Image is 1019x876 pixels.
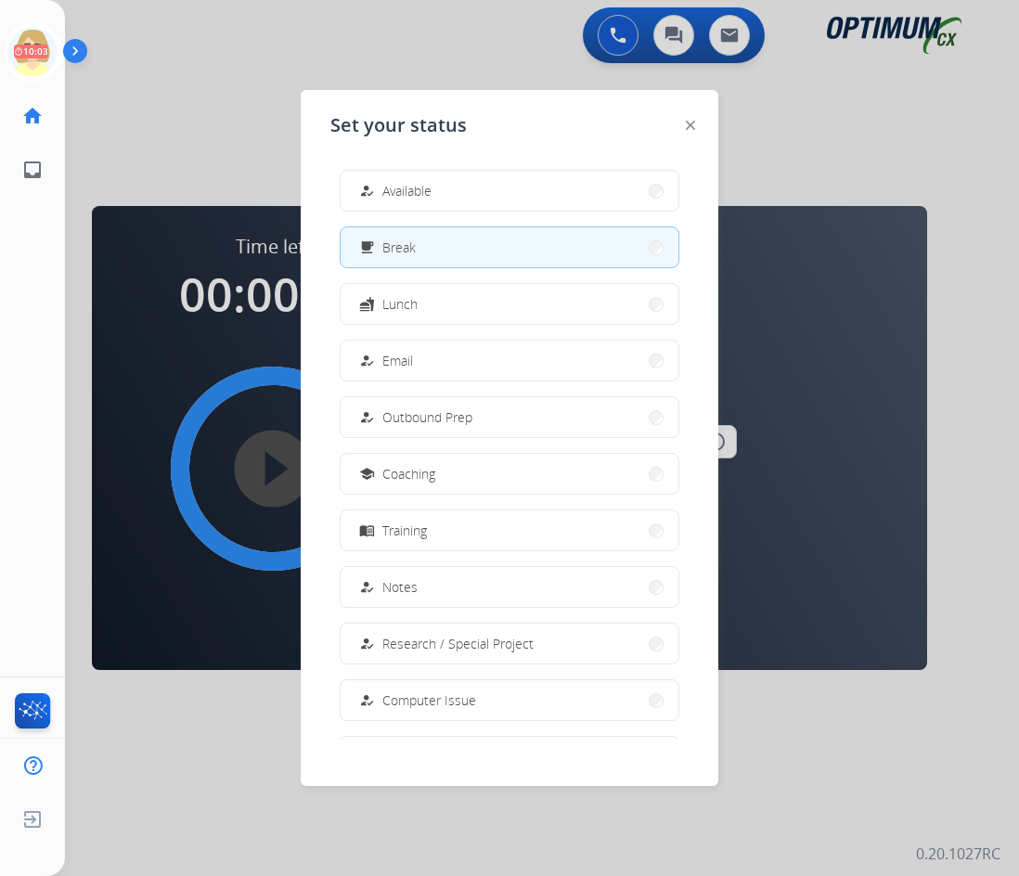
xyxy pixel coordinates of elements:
[341,284,678,324] button: Lunch
[359,466,375,482] mat-icon: school
[382,577,418,597] span: Notes
[382,181,432,200] span: Available
[382,351,413,370] span: Email
[21,105,44,127] mat-icon: home
[916,843,1000,865] p: 0.20.1027RC
[382,634,534,653] span: Research / Special Project
[359,239,375,255] mat-icon: free_breakfast
[382,238,416,257] span: Break
[359,353,375,368] mat-icon: how_to_reg
[359,409,375,425] mat-icon: how_to_reg
[382,407,472,427] span: Outbound Prep
[21,159,44,181] mat-icon: inbox
[341,737,678,777] button: Internet Issue
[359,183,375,199] mat-icon: how_to_reg
[359,579,375,595] mat-icon: how_to_reg
[359,636,375,651] mat-icon: how_to_reg
[359,692,375,708] mat-icon: how_to_reg
[341,397,678,437] button: Outbound Prep
[341,567,678,607] button: Notes
[330,112,467,138] span: Set your status
[341,171,678,211] button: Available
[359,522,375,538] mat-icon: menu_book
[341,341,678,380] button: Email
[341,510,678,550] button: Training
[686,121,695,130] img: close-button
[341,227,678,267] button: Break
[341,624,678,663] button: Research / Special Project
[382,521,427,540] span: Training
[382,464,435,483] span: Coaching
[341,454,678,494] button: Coaching
[382,294,418,314] span: Lunch
[341,680,678,720] button: Computer Issue
[382,690,476,710] span: Computer Issue
[359,296,375,312] mat-icon: fastfood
